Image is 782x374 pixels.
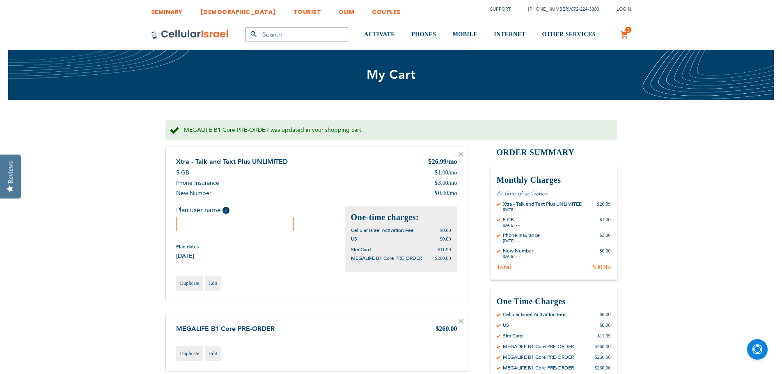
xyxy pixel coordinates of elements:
div: $26.99 [597,201,611,212]
a: Edit [205,276,221,291]
div: Total [497,263,511,271]
div: [DATE] - - [503,254,533,259]
a: 072-224-3300 [571,6,599,12]
div: US [503,322,509,328]
div: $1.00 [600,216,611,228]
input: Search [245,27,348,41]
a: Duplicate [176,276,204,291]
a: OTHER SERVICES [542,19,596,50]
a: OLIM [339,2,354,17]
span: $0.00 [440,227,451,233]
div: MEGALIFE B1 Core PRE-ORDER [503,354,574,360]
a: PHONES [411,19,436,50]
span: Cellular Israel Activation Fee [351,227,414,234]
div: $0.00 [600,322,611,328]
span: Sim Card [351,246,371,253]
div: [DATE] - - [503,207,582,212]
span: Duplicate [180,351,200,356]
div: $0.00 [600,248,611,259]
a: ACTIVATE [364,19,395,50]
span: $260.00 [436,325,457,332]
div: Xtra - Talk and Text Plus UNLIMITED [503,201,582,207]
span: Edit [209,280,217,286]
a: [PHONE_NUMBER] [528,6,569,12]
p: At time of activation [497,190,611,197]
li: / [520,3,599,15]
a: COUPLES [372,2,401,17]
div: Phone Insurance [503,232,540,239]
span: $ [434,189,438,197]
div: $3.00 [600,232,611,243]
span: Edit [209,351,217,356]
span: Login [617,6,631,12]
div: $260.00 [595,354,611,360]
div: [DATE] - - [503,239,540,243]
div: $30.99 [593,263,611,271]
h2: Order Summary [491,147,617,158]
h3: One Time Charges [497,296,611,307]
span: MOBILE [453,31,478,37]
a: [DEMOGRAPHIC_DATA] [200,2,276,17]
span: Duplicate [180,280,200,286]
span: Help [222,207,229,214]
a: MOBILE [453,19,478,50]
a: INTERNET [494,19,525,50]
a: Duplicate [176,346,204,361]
span: Phone Insurance [176,179,219,187]
span: Plan user name [176,206,221,215]
a: Edit [205,346,221,361]
div: 0.00 [434,189,457,197]
span: $ [434,169,438,177]
span: $0.00 [440,236,451,242]
span: My Cart [367,66,416,83]
a: Xtra - Talk and Text Plus UNLIMITED [176,157,288,166]
a: Support [490,6,511,12]
span: /mo [448,179,457,187]
a: 3 [620,30,629,40]
span: /mo [447,158,457,165]
span: 5 GB [176,169,189,177]
a: MEGALIFE B1 Core PRE-ORDER [176,324,275,333]
span: PHONES [411,31,436,37]
a: TOURIST [294,2,321,17]
span: $11.99 [438,247,451,252]
span: MEGALIFE B1 Core PRE-ORDER [351,255,422,262]
div: $260.00 [595,343,611,350]
h3: Monthly Charges [497,174,611,186]
div: MEGALIFE B1 Core PRE-ORDER [503,365,574,371]
div: [DATE] - - [503,223,520,228]
span: [DATE] [176,252,199,260]
span: $ [434,179,438,187]
h2: One-time charges: [351,212,451,223]
div: $0.00 [600,311,611,318]
div: 5 GB [503,216,520,223]
span: $ [428,158,432,167]
div: MEGALIFE B1 Core PRE-ORDER [503,343,574,350]
img: Cellular Israel Logo [151,30,229,39]
span: /mo [448,189,457,197]
span: ACTIVATE [364,31,395,37]
div: 3.00 [434,179,457,187]
span: INTERNET [494,31,525,37]
a: SEMINARY [151,2,183,17]
div: Cellular Israel Activation Fee [503,311,566,318]
span: Plan dates [176,243,199,250]
div: 26.99 [428,157,457,167]
span: 3 [627,27,630,33]
span: New Number [176,189,211,197]
div: MEGALIFE B1 Core PRE-ORDER was updated in your shopping cart. [165,120,617,140]
div: 1.00 [434,169,457,177]
span: /mo [448,169,457,177]
span: $260.00 [435,255,451,261]
div: Sim Card [503,333,523,339]
span: US [351,236,357,242]
div: $260.00 [595,365,611,371]
div: New Number [503,248,533,254]
span: OTHER SERVICES [542,31,596,37]
div: Reviews [7,161,14,184]
div: $11.99 [597,333,611,339]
